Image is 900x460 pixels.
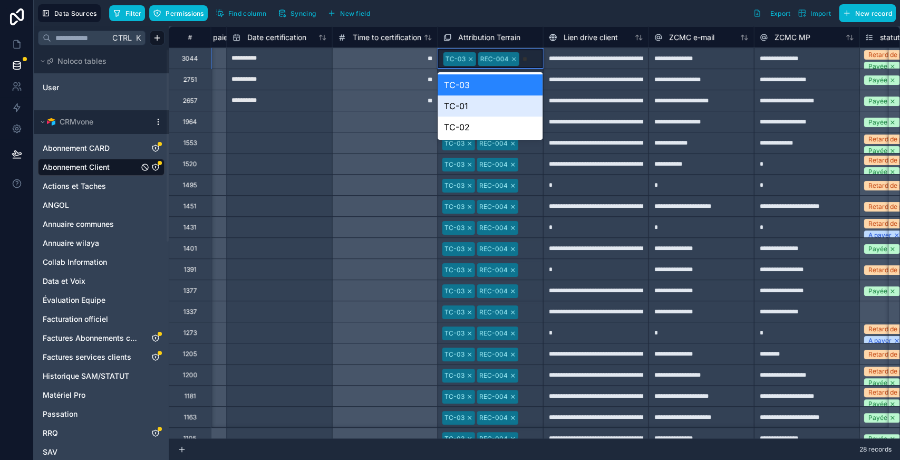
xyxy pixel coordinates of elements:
[444,413,464,423] div: TC-03
[38,4,101,22] button: Data Sources
[43,352,131,362] span: Factures services clients
[43,219,114,229] span: Annuaire communes
[43,390,139,400] a: Matériel Pro
[38,273,164,290] div: Data et Voix
[479,371,508,380] div: REC-004
[212,5,270,21] button: Find column
[183,97,198,105] div: 2657
[38,235,164,252] div: Annuaire wilaya
[438,95,543,117] div: TC-01
[43,181,139,191] a: Actions et Taches
[458,32,520,43] span: Attribution Terrain
[43,143,110,154] span: Abonnement CARD
[444,181,464,190] div: TC-03
[479,160,508,169] div: REC-004
[183,244,197,253] div: 1401
[669,32,714,43] span: ZCMC e-mail
[43,295,105,305] span: Évaluation Equipe
[444,286,464,296] div: TC-03
[183,202,197,210] div: 1451
[810,9,831,17] span: Import
[183,286,197,295] div: 1377
[274,5,320,21] button: Syncing
[184,265,197,274] div: 1391
[444,139,464,148] div: TC-03
[183,118,197,126] div: 1964
[480,54,509,64] div: REC-004
[43,428,139,438] a: RRQ
[839,4,896,22] button: New record
[444,329,464,338] div: TC-03
[43,314,108,324] span: Facturation officiel
[149,5,211,21] a: Permissions
[125,9,142,17] span: Filter
[38,197,164,214] div: ANGOL
[775,32,810,43] span: ZCMC MP
[109,5,146,21] button: Filter
[353,32,421,43] span: Time to certification
[274,5,324,21] a: Syncing
[444,392,464,401] div: TC-03
[479,181,508,190] div: REC-004
[859,445,892,454] span: 28 records
[291,9,316,17] span: Syncing
[438,117,543,138] div: TC-02
[444,223,464,233] div: TC-03
[446,54,466,64] div: TC-03
[770,9,790,17] span: Export
[38,425,164,442] div: RRQ
[444,265,464,275] div: TC-03
[835,4,896,22] a: New record
[183,223,197,232] div: 1431
[38,178,164,195] div: Actions et Taches
[855,9,892,17] span: New record
[38,159,164,176] div: Abonnement Client
[444,202,464,212] div: TC-03
[479,139,508,148] div: REC-004
[324,5,374,21] button: New field
[57,56,107,66] span: Noloco tables
[43,238,99,248] span: Annuaire wilaya
[479,392,508,401] div: REC-004
[340,9,370,17] span: New field
[43,162,139,172] a: Abonnement Client
[38,79,164,96] div: User
[184,413,197,421] div: 1163
[47,118,55,126] img: Airtable Logo
[479,265,508,275] div: REC-004
[43,162,110,172] span: Abonnement Client
[479,202,508,212] div: REC-004
[38,387,164,404] div: Matériel Pro
[444,244,464,254] div: TC-03
[444,350,464,359] div: TC-03
[43,314,139,324] a: Facturation officiel
[183,434,197,443] div: 1105
[444,434,464,444] div: TC-03
[43,371,129,381] span: Historique SAM/STATUT
[43,333,139,343] a: Factures Abonnements clients
[111,31,133,44] span: Ctrl
[38,140,164,157] div: Abonnement CARD
[228,9,266,17] span: Find column
[38,216,164,233] div: Annuaire communes
[38,114,150,129] button: Airtable LogoCRMvone
[479,308,508,317] div: REC-004
[177,33,203,41] div: #
[479,286,508,296] div: REC-004
[183,371,198,379] div: 1200
[185,392,196,400] div: 1181
[43,371,139,381] a: Historique SAM/STATUT
[183,181,197,189] div: 1495
[479,434,508,444] div: REC-004
[444,371,464,380] div: TC-03
[38,330,164,347] div: Factures Abonnements clients
[43,409,139,419] a: Passation
[43,200,69,210] span: ANGOL
[38,311,164,328] div: Facturation officiel
[43,181,106,191] span: Actions et Taches
[38,368,164,385] div: Historique SAM/STATUT
[183,139,197,147] div: 1553
[43,352,139,362] a: Factures services clients
[43,82,128,93] a: User
[43,276,85,286] span: Data et Voix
